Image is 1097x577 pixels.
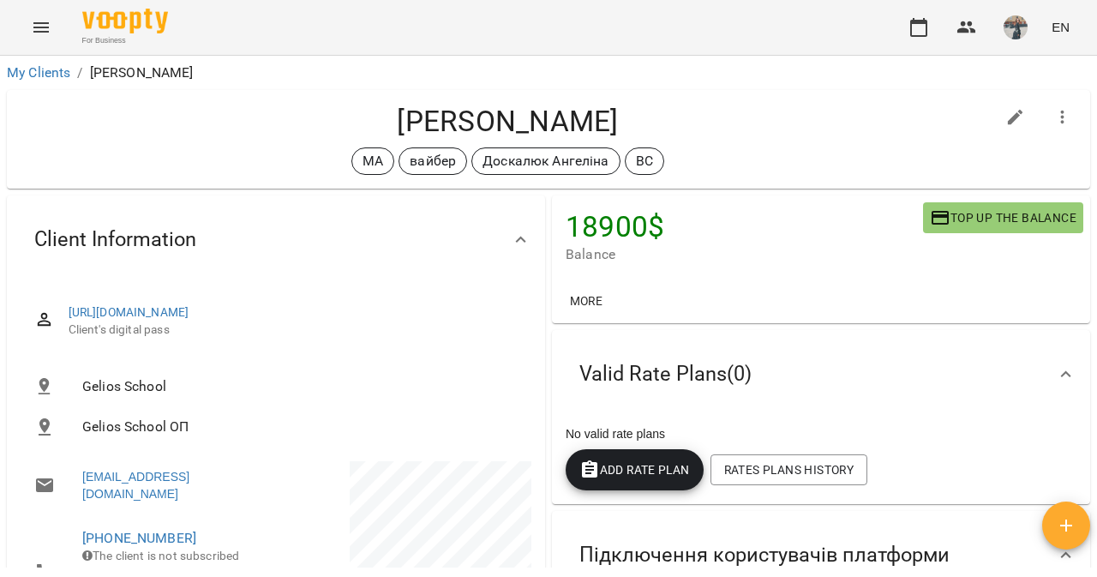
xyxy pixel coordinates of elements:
span: Client's digital pass [69,322,518,339]
h4: [PERSON_NAME] [21,104,995,139]
div: No valid rate plans [562,422,1080,446]
nav: breadcrumb [7,63,1090,83]
button: Rates Plans History [710,454,867,485]
li: / [77,63,82,83]
div: Доскалюк Ангеліна [471,147,620,175]
button: Add Rate plan [566,449,704,490]
button: EN [1045,11,1076,43]
a: [EMAIL_ADDRESS][DOMAIN_NAME] [82,468,259,502]
a: My Clients [7,64,70,81]
p: [PERSON_NAME] [90,63,194,83]
p: ВС [636,151,653,171]
span: Gelios School [82,376,518,397]
span: Gelios School ОП [82,417,518,437]
div: Valid Rate Plans(0) [552,330,1090,418]
a: [URL][DOMAIN_NAME] [69,305,189,319]
img: Voopty Logo [82,9,168,33]
span: More [566,291,607,311]
button: Top up the balance [923,202,1083,233]
span: Add Rate plan [579,460,690,480]
span: Top up the balance [930,207,1076,228]
button: More [559,285,614,316]
div: МА [351,147,394,175]
div: ВС [625,147,664,175]
div: вайбер [399,147,467,175]
div: Client Information [7,195,545,284]
button: Menu [21,7,62,48]
span: Balance [566,244,923,265]
p: вайбер [410,151,456,171]
span: Valid Rate Plans ( 0 ) [579,361,752,388]
img: 1de154b3173ed78b8959c7a2fc753f2d.jpeg [1004,15,1028,39]
span: Підключення користувачів платформи [579,542,950,568]
span: Rates Plans History [724,460,854,480]
p: МА [363,151,383,171]
span: EN [1052,18,1070,36]
h4: 18900 $ [566,209,923,244]
span: For Business [82,35,168,46]
p: Доскалюк Ангеліна [483,151,609,171]
a: [PHONE_NUMBER] [82,530,196,546]
span: Client Information [34,226,196,253]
